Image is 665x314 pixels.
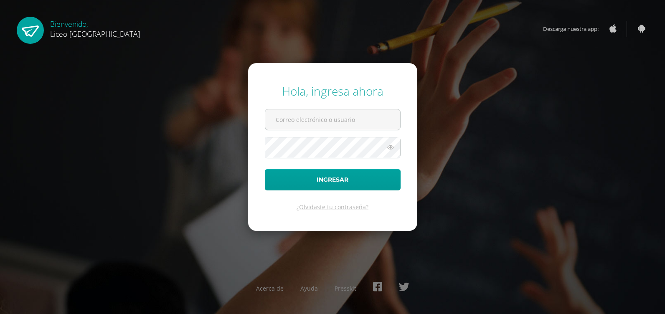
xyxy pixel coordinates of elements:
a: Presskit [335,284,356,292]
a: Ayuda [300,284,318,292]
input: Correo electrónico o usuario [265,109,400,130]
button: Ingresar [265,169,401,190]
a: Acerca de [256,284,284,292]
div: Hola, ingresa ahora [265,83,401,99]
span: Descarga nuestra app: [543,21,607,37]
a: ¿Olvidaste tu contraseña? [297,203,368,211]
div: Bienvenido, [50,17,140,39]
span: Liceo [GEOGRAPHIC_DATA] [50,29,140,39]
